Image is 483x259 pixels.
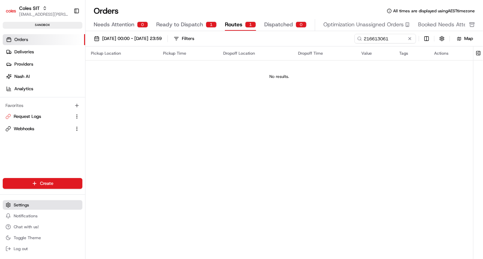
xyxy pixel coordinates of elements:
span: All times are displayed using AEST timezone [393,8,475,14]
input: Clear [18,44,113,51]
span: [DATE] 00:00 - [DATE] 23:59 [102,36,162,42]
div: We're available if you need us! [23,72,86,77]
button: Chat with us! [3,222,82,232]
a: Deliveries [3,46,85,57]
span: Webhooks [14,126,34,132]
div: Value [361,51,388,56]
button: Create [3,178,82,189]
button: Coles SIT [19,5,40,12]
div: 1 [206,22,217,28]
div: Filters [182,36,194,42]
button: Notifications [3,211,82,221]
p: Welcome 👋 [7,27,124,38]
img: Nash [7,6,21,20]
span: Optimization Unassigned Orders [323,21,404,29]
div: Tags [399,51,423,56]
button: Toggle Theme [3,233,82,243]
input: Type to search [354,34,416,43]
button: Webhooks [3,123,82,134]
button: Coles SITColes SIT[EMAIL_ADDRESS][PERSON_NAME][PERSON_NAME][DOMAIN_NAME] [3,3,71,19]
span: Routes [225,21,242,29]
a: 📗Knowledge Base [4,96,55,108]
span: Providers [14,61,33,67]
div: No results. [88,74,470,79]
span: Chat with us! [14,224,39,230]
div: Pickup Time [163,51,212,56]
button: Start new chat [116,67,124,75]
div: Pickup Location [91,51,152,56]
a: Request Logs [5,113,71,120]
a: Analytics [3,83,85,94]
div: 💻 [58,99,63,105]
button: Settings [3,200,82,210]
div: Favorites [3,100,82,111]
span: Booked Needs Attention [418,21,479,29]
span: Ready to Dispatch [156,21,203,29]
span: Request Logs [14,113,41,120]
span: Orders [14,37,28,43]
a: Powered byPylon [48,115,83,121]
span: API Documentation [65,99,110,106]
button: [DATE] 00:00 - [DATE] 23:59 [91,34,165,43]
a: Nash AI [3,71,85,82]
span: Toggle Theme [14,235,41,241]
span: Map [464,36,473,42]
div: Dropoff Location [223,51,287,56]
div: Actions [434,51,468,56]
h1: Orders [94,5,119,16]
div: 📗 [7,99,12,105]
a: Providers [3,59,85,70]
span: Dispatched [264,21,293,29]
span: Deliveries [14,49,34,55]
span: Notifications [14,213,38,219]
a: 💻API Documentation [55,96,112,108]
span: Knowledge Base [14,99,52,106]
button: Request Logs [3,111,82,122]
img: 1736555255976-a54dd68f-1ca7-489b-9aae-adbdc363a1c4 [7,65,19,77]
div: 0 [296,22,307,28]
span: Settings [14,202,29,208]
div: 1 [245,22,256,28]
div: Dropoff Time [298,51,351,56]
div: 0 [137,22,148,28]
span: Log out [14,246,28,251]
span: Needs Attention [94,21,134,29]
button: Map [453,35,478,43]
span: Create [40,180,53,187]
button: Filters [171,34,197,43]
button: Log out [3,244,82,254]
div: Start new chat [23,65,112,72]
a: Orders [3,34,85,45]
a: Webhooks [5,126,71,132]
img: Coles SIT [5,5,16,16]
div: sandbox [3,22,82,29]
span: Nash AI [14,73,30,80]
button: [EMAIL_ADDRESS][PERSON_NAME][PERSON_NAME][DOMAIN_NAME] [19,12,68,17]
span: Pylon [68,115,83,121]
span: Analytics [14,86,33,92]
